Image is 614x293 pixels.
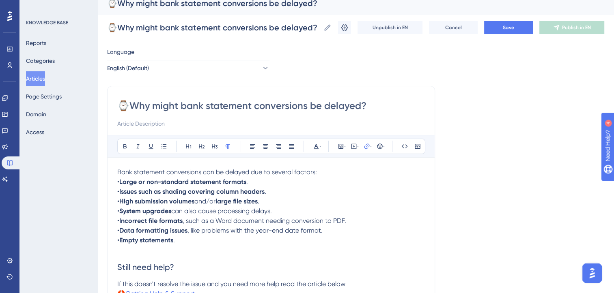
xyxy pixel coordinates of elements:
[484,21,533,34] button: Save
[107,63,149,73] span: English (Default)
[171,207,272,215] span: can also cause processing delays.
[119,197,194,205] strong: High submission volumes
[26,125,44,139] button: Access
[503,24,514,31] span: Save
[117,262,174,272] span: Still need help?
[107,47,134,57] span: Language
[246,178,248,186] span: .
[373,24,408,31] span: Unpublish in EN
[187,227,323,234] span: , like problems with the year-end date format.
[117,227,119,234] span: •
[117,207,119,215] span: •
[119,178,246,186] strong: Large or non-standard statement formats
[539,21,604,34] button: Publish in EN
[117,178,119,186] span: •
[117,217,119,225] span: •
[117,119,425,128] input: Article Description
[26,36,46,50] button: Reports
[26,53,55,68] button: Categories
[580,261,604,285] iframe: UserGuiding AI Assistant Launcher
[429,21,478,34] button: Cancel
[445,24,462,31] span: Cancel
[19,2,51,12] span: Need Help?
[358,21,422,34] button: Unpublish in EN
[26,71,45,86] button: Articles
[183,217,346,225] span: , such as a Word document needing conversion to PDF.
[117,197,119,205] span: •
[119,188,265,195] strong: Issues such as shading covering column headers
[117,99,425,112] input: Article Title
[215,197,258,205] strong: large file sizes
[258,197,259,205] span: .
[562,24,591,31] span: Publish in EN
[107,22,320,33] input: Article Name
[265,188,266,195] span: .
[119,227,187,234] strong: Data formatting issues
[56,4,59,11] div: 4
[26,107,46,122] button: Domain
[117,236,119,244] span: •
[107,60,269,76] button: English (Default)
[26,19,68,26] div: KNOWLEDGE BASE
[117,280,345,288] span: If this doesn't resolve the issue and you need more help read the article below
[119,217,183,225] strong: Incorrect file formats
[119,207,171,215] strong: System upgrades
[119,236,173,244] strong: Empty statements
[173,236,175,244] span: .
[194,197,215,205] span: and/or
[117,168,317,176] span: Bank statement conversions can be delayed due to several factors:
[117,188,119,195] span: •
[26,89,62,104] button: Page Settings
